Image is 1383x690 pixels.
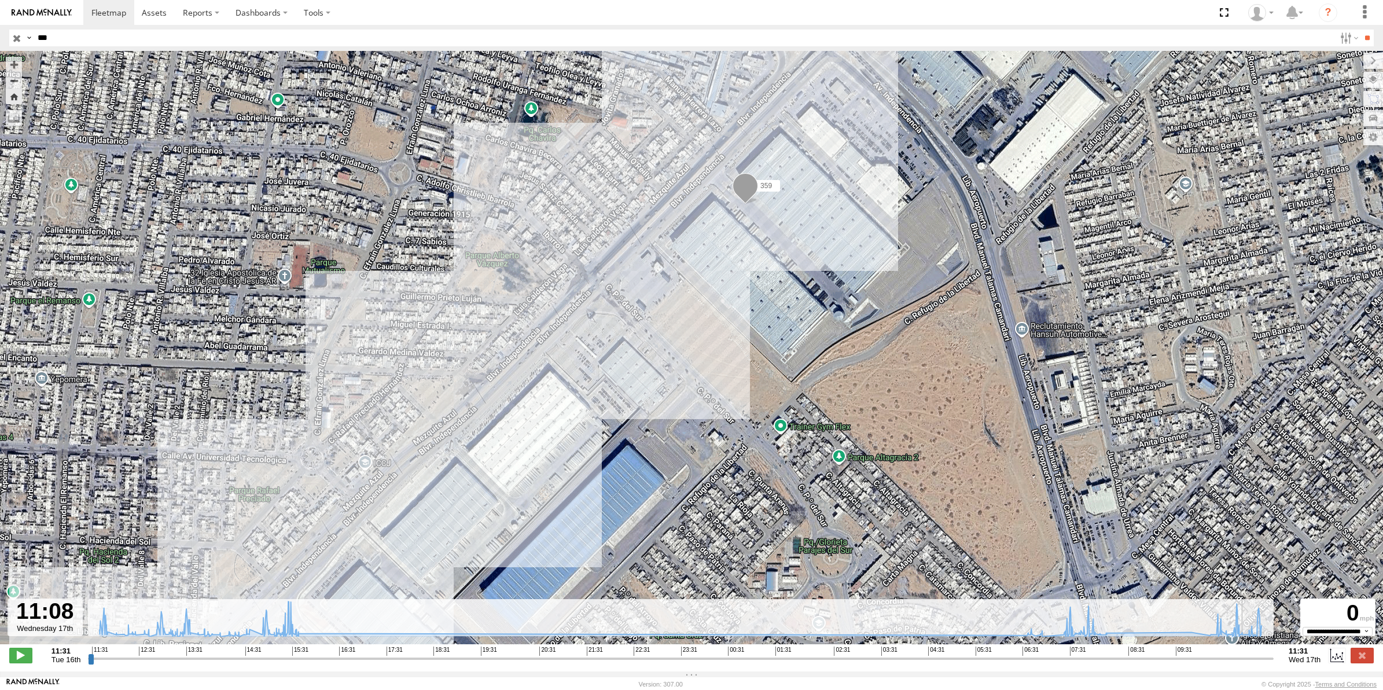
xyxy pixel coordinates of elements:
span: 05:31 [976,647,992,656]
div: Roberto Garcia [1244,4,1278,21]
div: © Copyright 2025 - [1261,681,1377,688]
span: Wed 17th Sep 2025 [1289,655,1321,664]
span: 00:31 [728,647,744,656]
span: 20:31 [539,647,556,656]
span: 03:31 [881,647,898,656]
span: 16:31 [339,647,355,656]
a: Visit our Website [6,678,60,690]
strong: 11:31 [52,647,81,655]
span: 01:31 [775,647,792,656]
span: 359 [760,182,772,190]
span: 19:31 [481,647,497,656]
label: Map Settings [1363,129,1383,145]
span: 12:31 [139,647,155,656]
span: 11:31 [92,647,108,656]
label: Close [1351,648,1374,663]
span: 17:31 [387,647,403,656]
div: Version: 307.00 [639,681,683,688]
button: Zoom out [6,72,22,89]
label: Play/Stop [9,648,32,663]
span: 15:31 [292,647,308,656]
button: Zoom in [6,57,22,72]
strong: 11:31 [1289,647,1321,655]
a: Terms and Conditions [1315,681,1377,688]
span: 18:31 [433,647,450,656]
span: 06:31 [1022,647,1039,656]
span: 09:31 [1176,647,1192,656]
label: Measure [6,110,22,126]
span: Tue 16th Sep 2025 [52,655,81,664]
span: 21:31 [587,647,603,656]
i: ? [1319,3,1337,22]
span: 07:31 [1070,647,1086,656]
img: rand-logo.svg [12,9,72,17]
span: 14:31 [245,647,262,656]
span: 22:31 [634,647,650,656]
span: 13:31 [186,647,203,656]
span: 04:31 [928,647,944,656]
span: 08:31 [1128,647,1145,656]
label: Search Filter Options [1336,30,1360,46]
div: 0 [1302,600,1374,627]
span: 02:31 [834,647,850,656]
span: 23:31 [681,647,697,656]
label: Search Query [24,30,34,46]
button: Zoom Home [6,89,22,104]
